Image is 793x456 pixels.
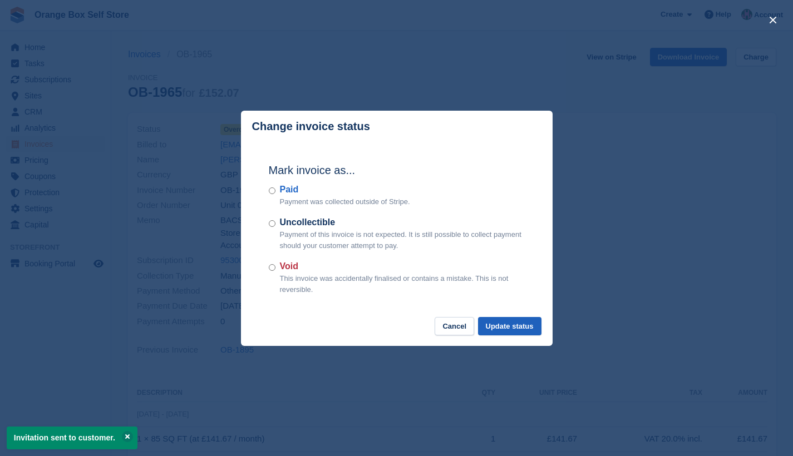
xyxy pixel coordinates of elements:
[764,11,782,29] button: close
[280,273,525,295] p: This invoice was accidentally finalised or contains a mistake. This is not reversible.
[280,229,525,251] p: Payment of this invoice is not expected. It is still possible to collect payment should your cust...
[280,196,410,207] p: Payment was collected outside of Stripe.
[280,260,525,273] label: Void
[269,162,525,179] h2: Mark invoice as...
[252,120,370,133] p: Change invoice status
[280,183,410,196] label: Paid
[7,427,137,449] p: Invitation sent to customer.
[478,317,541,335] button: Update status
[435,317,474,335] button: Cancel
[280,216,525,229] label: Uncollectible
